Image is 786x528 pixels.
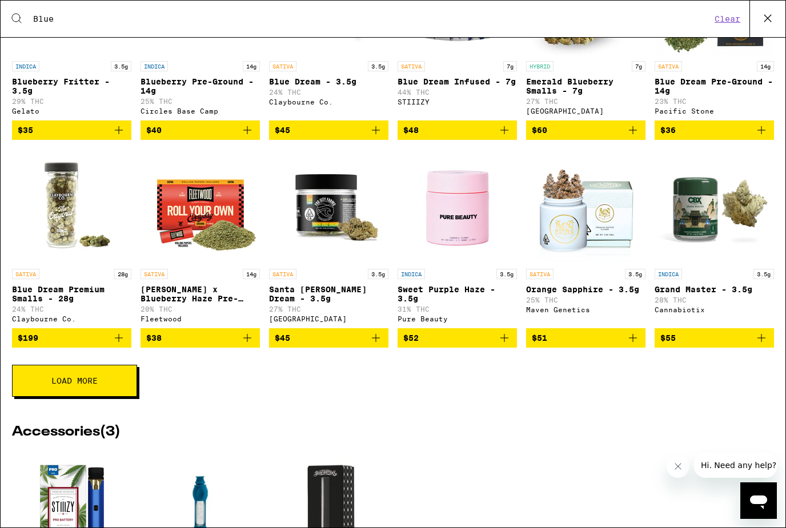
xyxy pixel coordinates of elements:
input: Search for products & categories [33,14,711,24]
p: 3.5g [753,269,774,279]
p: INDICA [141,61,168,71]
p: Orange Sapphire - 3.5g [526,285,645,294]
p: SATIVA [12,269,39,279]
img: Maven Genetics - Orange Sapphire - 3.5g [529,149,643,263]
button: Add to bag [141,120,260,140]
span: $35 [18,126,33,135]
p: Emerald Blueberry Smalls - 7g [526,77,645,95]
p: Blue Dream Pre-Ground - 14g [655,77,774,95]
p: 27% THC [269,305,388,313]
iframe: Button to launch messaging window [740,482,777,519]
button: Add to bag [12,328,131,348]
p: Santa [PERSON_NAME] Dream - 3.5g [269,285,388,303]
span: $45 [275,126,290,135]
p: Sweet Purple Haze - 3.5g [398,285,517,303]
p: HYBRID [526,61,554,71]
div: Claybourne Co. [269,98,388,106]
div: [GEOGRAPHIC_DATA] [269,315,388,323]
p: 27% THC [526,98,645,105]
p: 3.5g [111,61,131,71]
p: 3.5g [496,269,517,279]
div: Claybourne Co. [12,315,131,323]
span: $40 [146,126,162,135]
img: Cannabiotix - Grand Master - 3.5g [657,149,772,263]
button: Add to bag [655,328,774,348]
p: 28% THC [655,296,774,304]
a: Open page for Orange Sapphire - 3.5g from Maven Genetics [526,149,645,328]
p: INDICA [398,269,425,279]
p: INDICA [655,269,682,279]
a: Open page for Blue Dream Premium Smalls - 28g from Claybourne Co. [12,149,131,328]
a: Open page for Grand Master - 3.5g from Cannabiotix [655,149,774,328]
p: SATIVA [655,61,682,71]
button: Add to bag [398,120,517,140]
p: 28g [114,269,131,279]
button: Add to bag [655,120,774,140]
p: SATIVA [269,61,296,71]
p: Blue Dream Infused - 7g [398,77,517,86]
div: Gelato [12,107,131,115]
span: $199 [18,333,38,342]
p: SATIVA [526,269,554,279]
img: Pure Beauty - Sweet Purple Haze - 3.5g [400,149,515,263]
button: Add to bag [269,328,388,348]
button: Add to bag [141,328,260,348]
span: $52 [403,333,419,342]
span: $55 [660,333,676,342]
p: 25% THC [141,98,260,105]
p: 7g [503,61,517,71]
div: Maven Genetics [526,306,645,313]
a: Open page for Santa Cruz Dream - 3.5g from Fog City Farms [269,149,388,328]
p: Blueberry Pre-Ground - 14g [141,77,260,95]
span: $38 [146,333,162,342]
p: 14g [243,61,260,71]
span: Load More [51,377,98,385]
button: Add to bag [12,120,131,140]
a: Open page for Sweet Purple Haze - 3.5g from Pure Beauty [398,149,517,328]
div: Cannabiotix [655,306,774,313]
p: 31% THC [398,305,517,313]
div: Pure Beauty [398,315,517,323]
p: Blueberry Fritter - 3.5g [12,77,131,95]
p: 14g [243,269,260,279]
iframe: Close message [667,455,689,478]
p: Blue Dream - 3.5g [269,77,388,86]
h2: Accessories ( 3 ) [12,425,774,439]
div: Circles Base Camp [141,107,260,115]
p: 23% THC [655,98,774,105]
span: $51 [532,333,547,342]
p: SATIVA [269,269,296,279]
p: [PERSON_NAME] x Blueberry Haze Pre-Ground - 14g [141,285,260,303]
p: 44% THC [398,88,517,96]
p: 25% THC [526,296,645,304]
button: Add to bag [398,328,517,348]
div: Fleetwood [141,315,260,323]
p: 14g [757,61,774,71]
span: $36 [660,126,676,135]
iframe: Message from company [694,453,777,478]
p: SATIVA [398,61,425,71]
img: Fog City Farms - Santa Cruz Dream - 3.5g [272,149,386,263]
span: $45 [275,333,290,342]
div: [GEOGRAPHIC_DATA] [526,107,645,115]
button: Load More [12,365,137,397]
p: Grand Master - 3.5g [655,285,774,294]
p: 3.5g [368,61,388,71]
div: Pacific Stone [655,107,774,115]
button: Add to bag [526,328,645,348]
p: 24% THC [12,305,131,313]
p: 24% THC [269,88,388,96]
span: $48 [403,126,419,135]
a: Open page for Jack Herer x Blueberry Haze Pre-Ground - 14g from Fleetwood [141,149,260,328]
p: INDICA [12,61,39,71]
div: STIIIZY [398,98,517,106]
button: Clear [711,14,744,24]
p: Blue Dream Premium Smalls - 28g [12,285,131,303]
button: Add to bag [269,120,388,140]
p: 7g [632,61,645,71]
span: $60 [532,126,547,135]
p: 3.5g [368,269,388,279]
p: SATIVA [141,269,168,279]
img: Fleetwood - Jack Herer x Blueberry Haze Pre-Ground - 14g [143,149,258,263]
